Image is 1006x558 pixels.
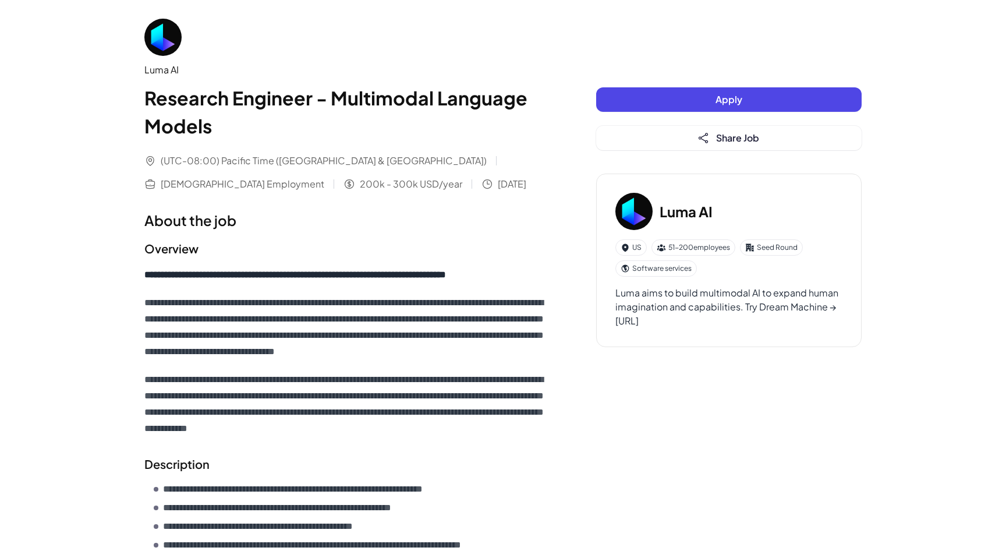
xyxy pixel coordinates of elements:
img: Lu [144,19,182,56]
h2: Description [144,455,550,473]
img: Lu [615,193,653,230]
span: Share Job [716,132,759,144]
button: Apply [596,87,862,112]
div: Luma AI [144,63,550,77]
button: Share Job [596,126,862,150]
h1: About the job [144,210,550,231]
div: 51-200 employees [651,239,735,256]
h2: Overview [144,240,550,257]
span: 200k - 300k USD/year [360,177,462,191]
h3: Luma AI [660,201,713,222]
span: (UTC-08:00) Pacific Time ([GEOGRAPHIC_DATA] & [GEOGRAPHIC_DATA]) [161,154,487,168]
h1: Research Engineer - Multimodal Language Models [144,84,550,140]
span: [DATE] [498,177,526,191]
div: Luma aims to build multimodal AI to expand human imagination and capabilities. Try Dream Machine ... [615,286,842,328]
span: Apply [715,93,742,105]
div: Seed Round [740,239,803,256]
div: US [615,239,647,256]
span: [DEMOGRAPHIC_DATA] Employment [161,177,324,191]
div: Software services [615,260,697,277]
